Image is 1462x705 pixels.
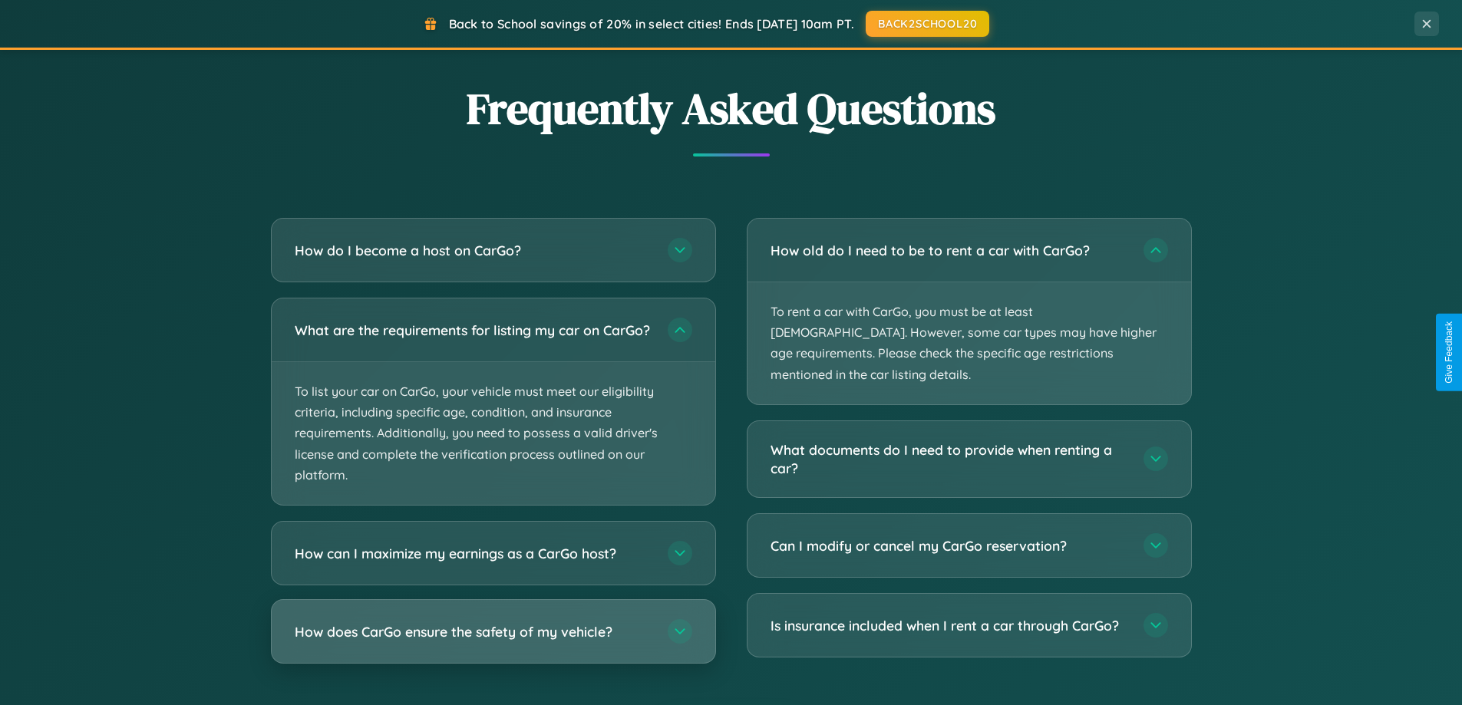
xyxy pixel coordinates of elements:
[1444,321,1454,384] div: Give Feedback
[295,622,652,641] h3: How does CarGo ensure the safety of my vehicle?
[748,282,1191,404] p: To rent a car with CarGo, you must be at least [DEMOGRAPHIC_DATA]. However, some car types may ha...
[295,241,652,260] h3: How do I become a host on CarGo?
[271,79,1192,138] h2: Frequently Asked Questions
[866,11,989,37] button: BACK2SCHOOL20
[295,321,652,340] h3: What are the requirements for listing my car on CarGo?
[295,544,652,563] h3: How can I maximize my earnings as a CarGo host?
[771,241,1128,260] h3: How old do I need to be to rent a car with CarGo?
[272,362,715,505] p: To list your car on CarGo, your vehicle must meet our eligibility criteria, including specific ag...
[771,440,1128,478] h3: What documents do I need to provide when renting a car?
[771,536,1128,555] h3: Can I modify or cancel my CarGo reservation?
[449,16,854,31] span: Back to School savings of 20% in select cities! Ends [DATE] 10am PT.
[771,616,1128,635] h3: Is insurance included when I rent a car through CarGo?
